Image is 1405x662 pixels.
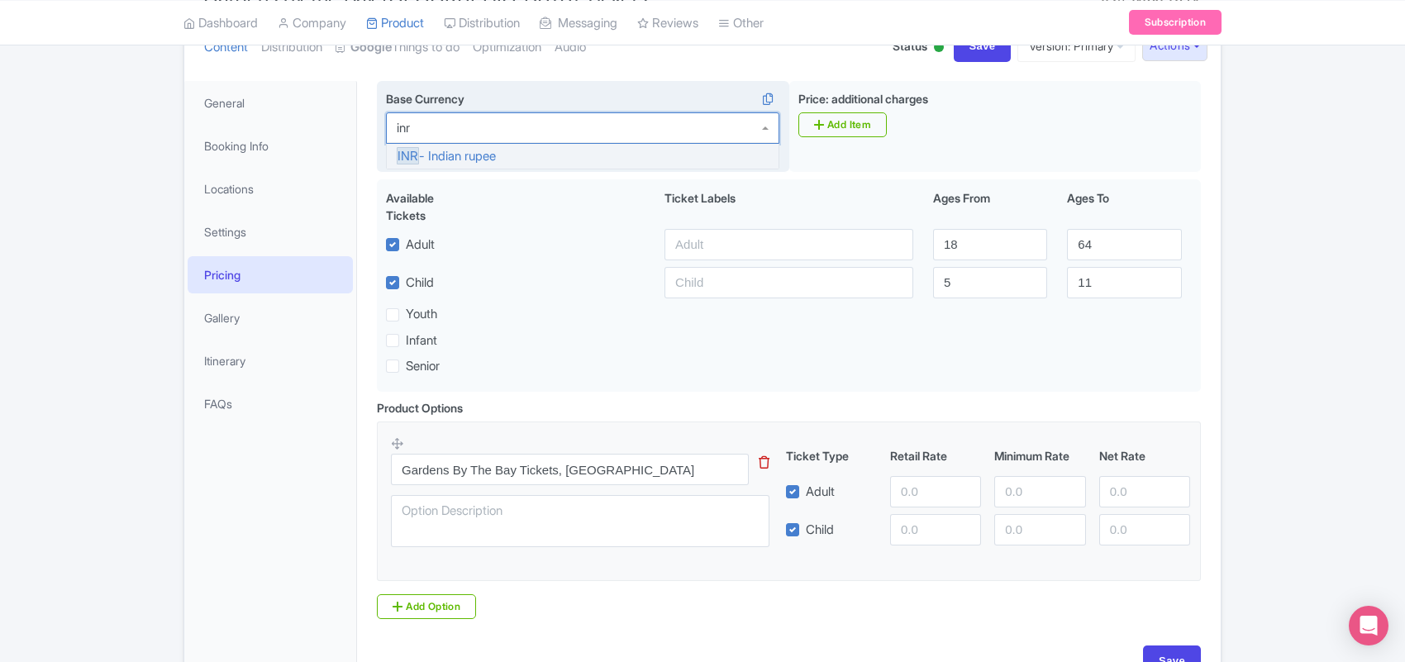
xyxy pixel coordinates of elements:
[931,36,947,61] div: Active
[779,447,883,464] div: Ticket Type
[806,483,835,502] label: Adult
[406,236,435,255] label: Adult
[386,92,464,106] span: Base Currency
[188,170,353,207] a: Locations
[664,229,913,260] input: Adult
[377,399,463,417] div: Product Options
[188,213,353,250] a: Settings
[954,31,1012,62] input: Save
[391,454,749,485] input: Option Name
[188,385,353,422] a: FAQs
[473,21,541,74] a: Optimization
[890,514,981,545] input: 0.0
[188,342,353,379] a: Itinerary
[1129,10,1222,35] a: Subscription
[386,189,475,224] div: Available Tickets
[387,144,779,169] div: - Indian rupee
[798,90,928,107] label: Price: additional charges
[188,299,353,336] a: Gallery
[1349,606,1388,645] div: Open Intercom Messenger
[397,147,419,164] span: INR
[893,37,927,55] span: Status
[988,447,1092,464] div: Minimum Rate
[1057,189,1191,224] div: Ages To
[406,305,437,324] label: Youth
[1093,447,1197,464] div: Net Rate
[336,21,460,74] a: GoogleThings to do
[377,594,476,619] a: Add Option
[406,331,437,350] label: Infant
[406,357,440,376] label: Senior
[555,21,586,74] a: Audio
[1099,514,1190,545] input: 0.0
[994,476,1085,507] input: 0.0
[188,127,353,164] a: Booking Info
[923,189,1057,224] div: Ages From
[1142,31,1207,61] button: Actions
[994,514,1085,545] input: 0.0
[261,21,322,74] a: Distribution
[188,256,353,293] a: Pricing
[1099,476,1190,507] input: 0.0
[890,476,981,507] input: 0.0
[188,84,353,121] a: General
[883,447,988,464] div: Retail Rate
[1017,30,1136,62] a: Version: Primary
[664,267,913,298] input: Child
[204,21,248,74] a: Content
[798,112,887,137] a: Add Item
[806,521,834,540] label: Child
[655,189,923,224] div: Ticket Labels
[350,38,392,57] strong: Google
[406,274,434,293] label: Child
